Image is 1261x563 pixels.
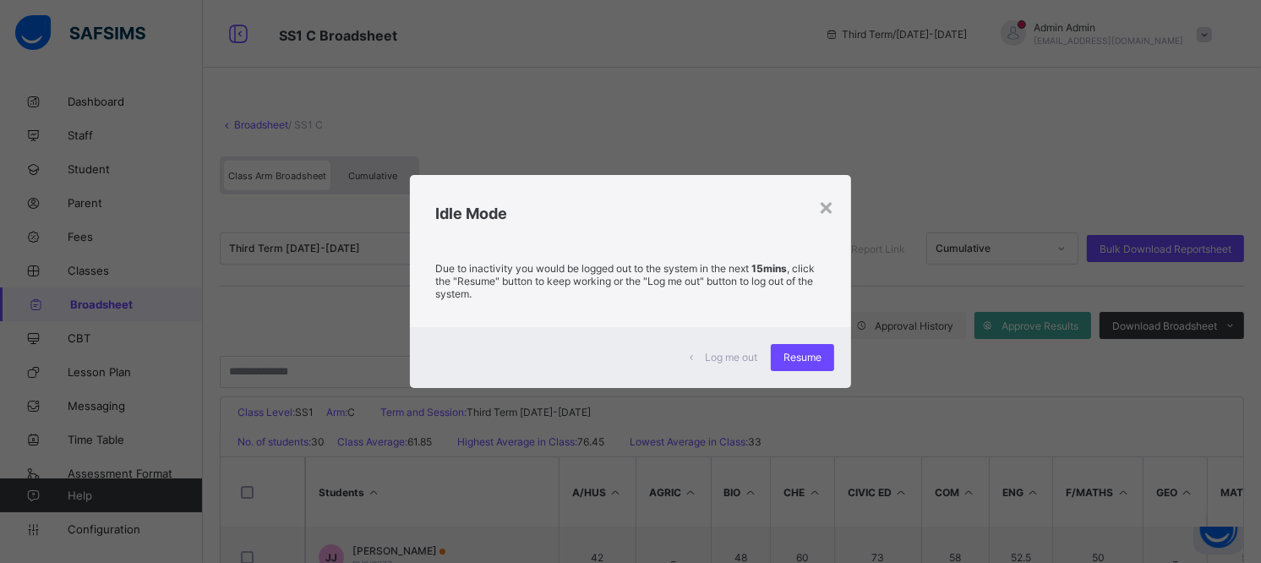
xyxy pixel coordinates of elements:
strong: 15mins [751,262,787,275]
span: Resume [783,351,822,363]
span: Log me out [705,351,757,363]
h2: Idle Mode [435,205,826,222]
p: Due to inactivity you would be logged out to the system in the next , click the "Resume" button t... [435,262,826,300]
div: × [818,192,834,221]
